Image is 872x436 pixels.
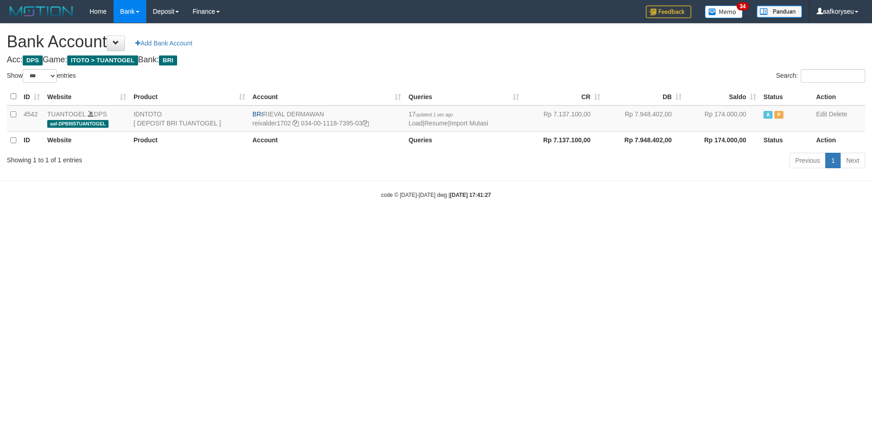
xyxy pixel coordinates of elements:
[840,153,865,168] a: Next
[685,131,760,149] th: Rp 174.000,00
[774,111,783,119] span: Paused
[776,69,865,83] label: Search:
[159,55,177,65] span: BRI
[7,69,76,83] label: Show entries
[7,152,357,165] div: Showing 1 to 1 of 1 entries
[253,110,263,118] span: BRI
[450,120,488,127] a: Import Mutasi
[405,131,523,149] th: Queries
[405,88,523,105] th: Queries: activate to sort column ascending
[253,120,291,127] a: reivalder1702
[130,88,249,105] th: Product: activate to sort column ascending
[424,120,448,127] a: Resume
[44,105,130,132] td: DPS
[249,131,405,149] th: Account
[249,105,405,132] td: RIEVAL DERMAWAN 034-00-1118-7395-03
[7,55,865,65] h4: Acc: Game: Bank:
[523,131,604,149] th: Rp 7.137.100,00
[47,110,86,118] a: TUANTOGEL
[130,105,249,132] td: IDNTOTO [ DEPOSIT BRI TUANTOGEL ]
[789,153,826,168] a: Previous
[685,88,760,105] th: Saldo: activate to sort column ascending
[129,35,198,51] a: Add Bank Account
[604,131,685,149] th: Rp 7.948.402,00
[130,131,249,149] th: Product
[7,33,865,51] h1: Bank Account
[825,153,841,168] a: 1
[20,105,44,132] td: 4542
[20,131,44,149] th: ID
[801,69,865,83] input: Search:
[829,110,847,118] a: Delete
[813,88,865,105] th: Action
[408,110,488,127] span: | |
[737,2,749,10] span: 34
[23,69,57,83] select: Showentries
[416,112,453,117] span: updated 1 sec ago
[760,88,813,105] th: Status
[7,5,76,18] img: MOTION_logo.png
[20,88,44,105] th: ID: activate to sort column ascending
[816,110,827,118] a: Edit
[604,88,685,105] th: DB: activate to sort column ascending
[47,120,109,128] span: aaf-DPBRI5TUANTOGEL
[408,110,453,118] span: 17
[67,55,138,65] span: ITOTO > TUANTOGEL
[381,192,491,198] small: code © [DATE]-[DATE] dwg |
[450,192,491,198] strong: [DATE] 17:41:27
[646,5,691,18] img: Feedback.jpg
[523,88,604,105] th: CR: activate to sort column ascending
[44,88,130,105] th: Website: activate to sort column ascending
[813,131,865,149] th: Action
[362,120,369,127] a: Copy 034001118739503 to clipboard
[760,131,813,149] th: Status
[23,55,43,65] span: DPS
[523,105,604,132] td: Rp 7.137.100,00
[292,120,299,127] a: Copy reivalder1702 to clipboard
[705,5,743,18] img: Button%20Memo.svg
[249,88,405,105] th: Account: activate to sort column ascending
[604,105,685,132] td: Rp 7.948.402,00
[685,105,760,132] td: Rp 174.000,00
[408,120,422,127] a: Load
[763,111,773,119] span: Active
[757,5,802,18] img: panduan.png
[44,131,130,149] th: Website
